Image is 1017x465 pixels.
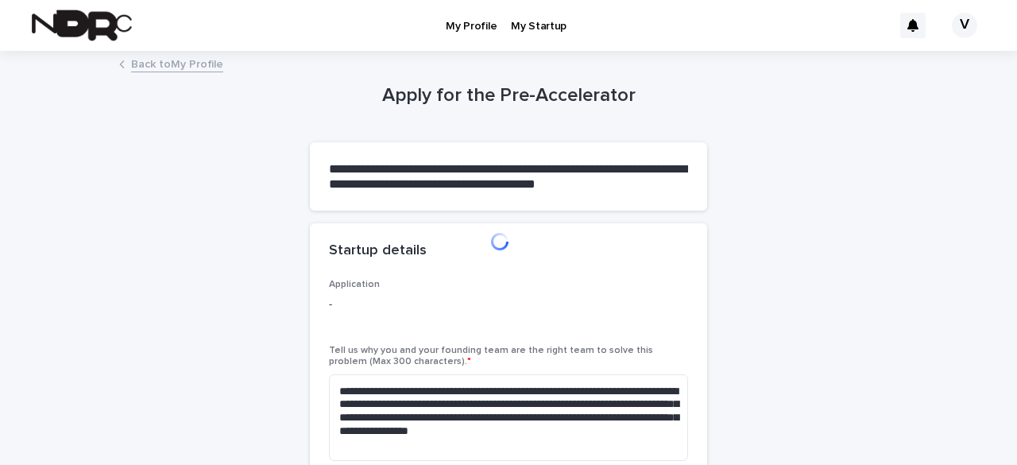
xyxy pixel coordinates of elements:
[131,54,223,72] a: Back toMy Profile
[329,280,380,289] span: Application
[329,242,427,260] h2: Startup details
[329,346,653,366] span: Tell us why you and your founding team are the right team to solve this problem (Max 300 characte...
[32,10,132,41] img: fPh53EbzTSOZ76wyQ5GQ
[310,84,707,107] h1: Apply for the Pre-Accelerator
[329,296,688,313] p: -
[952,13,977,38] div: V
